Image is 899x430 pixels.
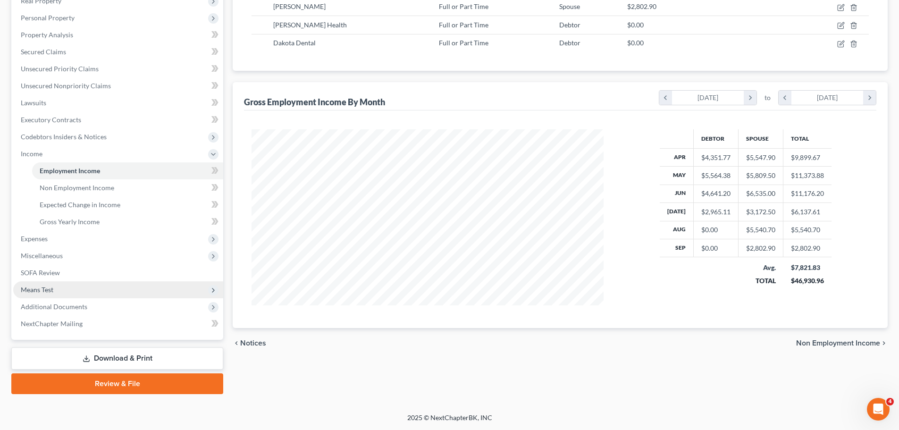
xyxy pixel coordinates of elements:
div: $5,540.70 [746,225,775,235]
span: $0.00 [627,39,644,47]
div: $5,809.50 [746,171,775,180]
span: Notices [240,339,266,347]
span: SOFA Review [21,269,60,277]
td: $11,373.88 [783,167,832,185]
i: chevron_right [744,91,756,105]
a: SOFA Review [13,264,223,281]
div: $46,930.96 [791,276,824,286]
span: Debtor [559,21,580,29]
div: $5,564.38 [701,171,731,180]
div: 2025 © NextChapterBK, INC [181,413,719,430]
a: NextChapter Mailing [13,315,223,332]
button: chevron_left Notices [233,339,266,347]
div: Avg. [746,263,776,272]
span: Expenses [21,235,48,243]
a: Unsecured Priority Claims [13,60,223,77]
div: $3,172.50 [746,207,775,217]
div: $6,535.00 [746,189,775,198]
th: [DATE] [660,203,694,221]
span: Lawsuits [21,99,46,107]
span: [PERSON_NAME] Health [273,21,347,29]
td: $9,899.67 [783,148,832,166]
span: Expected Change in Income [40,201,120,209]
a: Download & Print [11,347,223,370]
div: $5,547.90 [746,153,775,162]
span: $0.00 [627,21,644,29]
button: Non Employment Income chevron_right [796,339,888,347]
a: Review & File [11,373,223,394]
div: $4,641.20 [701,189,731,198]
span: Property Analysis [21,31,73,39]
span: Non Employment Income [40,184,114,192]
span: Executory Contracts [21,116,81,124]
th: Aug [660,221,694,239]
iframe: Intercom live chat [867,398,890,421]
div: $2,802.90 [746,244,775,253]
th: Debtor [694,129,739,148]
i: chevron_left [659,91,672,105]
span: Non Employment Income [796,339,880,347]
div: Gross Employment Income By Month [244,96,385,108]
a: Expected Change in Income [32,196,223,213]
span: Full or Part Time [439,39,488,47]
span: Debtor [559,39,580,47]
a: Lawsuits [13,94,223,111]
a: Executory Contracts [13,111,223,128]
span: Dakota Dental [273,39,316,47]
div: [DATE] [791,91,864,105]
td: $11,176.20 [783,185,832,202]
div: [DATE] [672,91,744,105]
div: $7,821.83 [791,263,824,272]
th: Total [783,129,832,148]
th: Apr [660,148,694,166]
td: $2,802.90 [783,239,832,257]
span: $2,802.90 [627,2,656,10]
div: $0.00 [701,244,731,253]
span: Unsecured Priority Claims [21,65,99,73]
div: $4,351.77 [701,153,731,162]
div: $2,965.11 [701,207,731,217]
a: Unsecured Nonpriority Claims [13,77,223,94]
i: chevron_right [880,339,888,347]
a: Non Employment Income [32,179,223,196]
span: Full or Part Time [439,2,488,10]
a: Employment Income [32,162,223,179]
span: Unsecured Nonpriority Claims [21,82,111,90]
td: $6,137.61 [783,203,832,221]
span: to [765,93,771,102]
span: Income [21,150,42,158]
th: May [660,167,694,185]
span: Full or Part Time [439,21,488,29]
span: Miscellaneous [21,252,63,260]
div: $0.00 [701,225,731,235]
th: Jun [660,185,694,202]
span: Codebtors Insiders & Notices [21,133,107,141]
span: Additional Documents [21,303,87,311]
a: Gross Yearly Income [32,213,223,230]
span: Spouse [559,2,580,10]
a: Secured Claims [13,43,223,60]
i: chevron_left [233,339,240,347]
td: $5,540.70 [783,221,832,239]
span: Personal Property [21,14,75,22]
span: 4 [886,398,894,405]
div: TOTAL [746,276,776,286]
span: Means Test [21,286,53,294]
span: NextChapter Mailing [21,320,83,328]
i: chevron_left [779,91,791,105]
span: Gross Yearly Income [40,218,100,226]
span: Secured Claims [21,48,66,56]
th: Spouse [739,129,783,148]
a: Property Analysis [13,26,223,43]
span: [PERSON_NAME] [273,2,326,10]
th: Sep [660,239,694,257]
i: chevron_right [863,91,876,105]
span: Employment Income [40,167,100,175]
